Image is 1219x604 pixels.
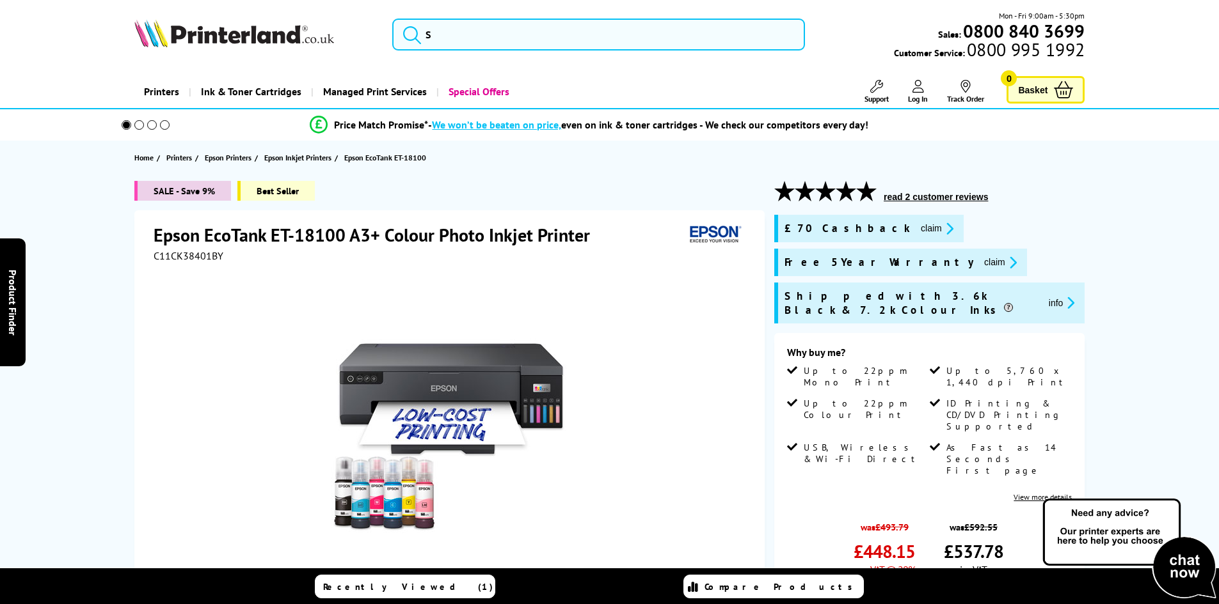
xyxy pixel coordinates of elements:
span: Support [864,94,889,104]
span: ex VAT @ 20% [859,563,915,576]
span: 0 [1001,70,1017,86]
strike: £493.79 [875,521,909,533]
a: Special Offers [436,75,519,108]
a: Ink & Toner Cartridges [189,75,311,108]
li: modal_Promise [104,114,1075,136]
a: Support [864,80,889,104]
button: promo-description [980,255,1021,270]
img: Epson [685,223,744,247]
img: Printerland Logo [134,19,334,47]
a: View more details [1014,492,1072,502]
span: Shipped with 3.6k Black & 7.2k Colour Inks [785,289,1039,317]
span: Compare Products [705,581,859,592]
span: £448.15 [854,539,915,563]
span: Sales: [938,28,961,40]
span: Printers [166,151,192,164]
span: SALE - Save 9% [134,181,231,201]
a: Printerland Logo [134,19,377,50]
a: Log In [908,80,928,104]
button: promo-description [1045,295,1079,310]
span: Home [134,151,154,164]
b: 0800 840 3699 [963,19,1085,43]
strike: £592.55 [964,521,998,533]
span: Ink & Toner Cartridges [201,75,301,108]
h1: Epson EcoTank ET-18100 A3+ Colour Photo Inkjet Printer [154,223,603,247]
div: Why buy me? [787,346,1072,365]
a: Home [134,151,157,164]
span: Epson EcoTank ET-18100 [344,151,426,164]
a: 0800 840 3699 [961,25,1085,37]
div: - even on ink & toner cartridges - We check our competitors every day! [428,118,868,131]
span: As Fast as 14 Seconds First page [946,442,1069,476]
a: Track Order [947,80,984,104]
span: Product Finder [6,269,19,335]
a: Managed Print Services [311,75,436,108]
span: £70 Cashback [785,221,911,236]
span: USB, Wireless & Wi-Fi Direct [804,442,927,465]
span: Up to 5,760 x 1,440 dpi Print [946,365,1069,388]
span: Price Match Promise* [334,118,428,131]
span: Epson Printers [205,151,251,164]
span: Up to 22ppm Colour Print [804,398,927,421]
button: read 2 customer reviews [880,191,992,203]
span: Epson Inkjet Printers [264,151,331,164]
span: inc VAT [960,563,987,576]
span: Recently Viewed (1) [323,581,493,592]
span: ID Printing & CD/DVD Printing Supported [946,398,1069,432]
img: Open Live Chat window [1040,497,1219,601]
button: promo-description [917,221,957,236]
span: 0800 995 1992 [965,43,1085,56]
span: Customer Service: [894,43,1085,59]
span: £537.78 [944,539,1003,563]
span: Log In [908,94,928,104]
img: Epson EcoTank ET-18100 [326,288,577,538]
a: Printers [134,75,189,108]
a: Printers [166,151,195,164]
a: Epson Inkjet Printers [264,151,335,164]
span: We won’t be beaten on price, [432,118,561,131]
span: Up to 22ppm Mono Print [804,365,927,388]
a: Epson Printers [205,151,255,164]
span: Best Seller [237,181,315,201]
a: Epson EcoTank ET-18100 [344,151,429,164]
a: Recently Viewed (1) [315,575,495,598]
a: Basket 0 [1007,76,1085,104]
input: S [392,19,805,50]
span: was [944,515,1003,533]
span: Basket [1018,81,1048,98]
span: Free 5 Year Warranty [785,255,974,270]
span: C11CK38401BY [154,249,223,262]
a: Compare Products [683,575,864,598]
span: Mon - Fri 9:00am - 5:30pm [999,10,1085,22]
span: was [854,515,915,533]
